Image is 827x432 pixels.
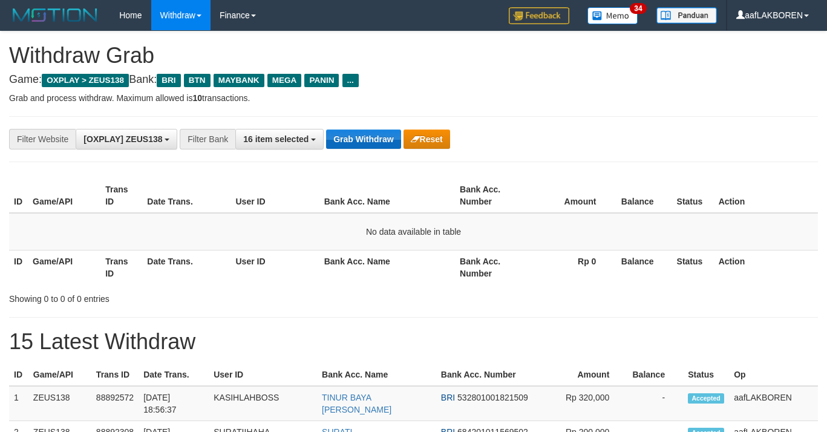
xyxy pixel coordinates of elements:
[9,178,28,213] th: ID
[672,250,714,284] th: Status
[528,250,614,284] th: Rp 0
[688,393,724,404] span: Accepted
[509,7,569,24] img: Feedback.jpg
[91,386,139,421] td: 88892572
[455,178,528,213] th: Bank Acc. Number
[714,250,818,284] th: Action
[100,250,142,284] th: Trans ID
[142,178,230,213] th: Date Trans.
[184,74,211,87] span: BTN
[326,129,400,149] button: Grab Withdraw
[404,129,450,149] button: Reset
[656,7,717,24] img: panduan.png
[9,6,101,24] img: MOTION_logo.png
[231,250,319,284] th: User ID
[180,129,235,149] div: Filter Bank
[28,386,91,421] td: ZEUS138
[457,393,528,402] span: Copy 532801001821509 to clipboard
[192,93,202,103] strong: 10
[552,364,628,386] th: Amount
[142,250,230,284] th: Date Trans.
[627,364,683,386] th: Balance
[322,393,391,414] a: TINUR BAYA [PERSON_NAME]
[9,92,818,104] p: Grab and process withdraw. Maximum allowed is transactions.
[9,364,28,386] th: ID
[42,74,129,87] span: OXPLAY > ZEUS138
[683,364,729,386] th: Status
[319,250,455,284] th: Bank Acc. Name
[317,364,436,386] th: Bank Acc. Name
[9,74,818,86] h4: Game: Bank:
[214,74,264,87] span: MAYBANK
[28,250,100,284] th: Game/API
[100,178,142,213] th: Trans ID
[614,178,672,213] th: Balance
[9,330,818,354] h1: 15 Latest Withdraw
[319,178,455,213] th: Bank Acc. Name
[587,7,638,24] img: Button%20Memo.svg
[714,178,818,213] th: Action
[627,386,683,421] td: -
[455,250,528,284] th: Bank Acc. Number
[139,386,209,421] td: [DATE] 18:56:37
[342,74,359,87] span: ...
[83,134,162,144] span: [OXPLAY] ZEUS138
[9,129,76,149] div: Filter Website
[267,74,302,87] span: MEGA
[209,364,317,386] th: User ID
[76,129,177,149] button: [OXPLAY] ZEUS138
[528,178,614,213] th: Amount
[209,386,317,421] td: KASIHLAHBOSS
[139,364,209,386] th: Date Trans.
[552,386,628,421] td: Rp 320,000
[231,178,319,213] th: User ID
[243,134,309,144] span: 16 item selected
[28,364,91,386] th: Game/API
[9,44,818,68] h1: Withdraw Grab
[630,3,646,14] span: 34
[235,129,324,149] button: 16 item selected
[729,364,818,386] th: Op
[672,178,714,213] th: Status
[91,364,139,386] th: Trans ID
[28,178,100,213] th: Game/API
[9,213,818,250] td: No data available in table
[9,288,336,305] div: Showing 0 to 0 of 0 entries
[441,393,455,402] span: BRI
[614,250,672,284] th: Balance
[304,74,339,87] span: PANIN
[729,386,818,421] td: aafLAKBOREN
[9,250,28,284] th: ID
[436,364,552,386] th: Bank Acc. Number
[157,74,180,87] span: BRI
[9,386,28,421] td: 1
